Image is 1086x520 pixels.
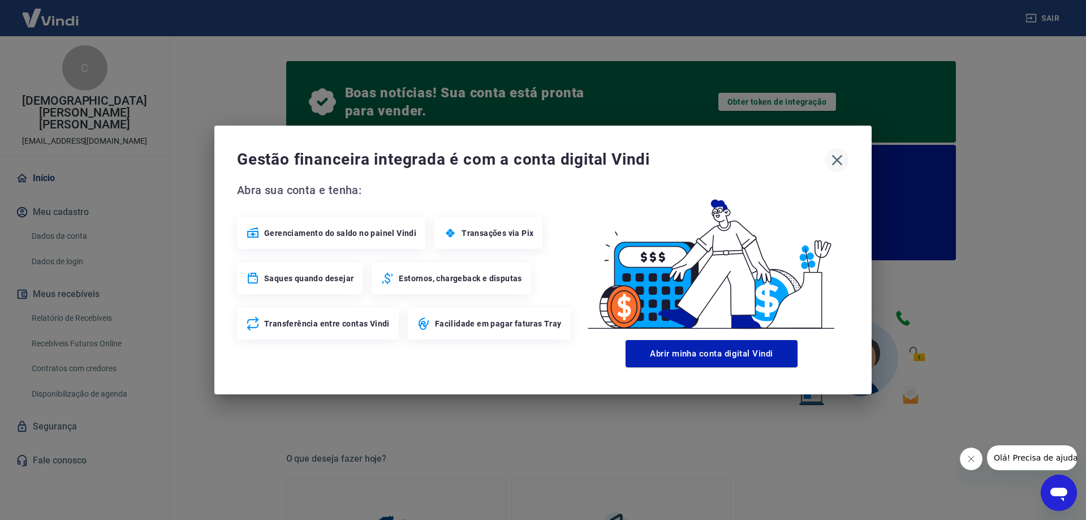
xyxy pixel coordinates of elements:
button: Abrir minha conta digital Vindi [626,340,798,367]
span: Gestão financeira integrada é com a conta digital Vindi [237,148,825,171]
span: Facilidade em pagar faturas Tray [435,318,562,329]
iframe: Botão para abrir a janela de mensagens [1041,475,1077,511]
span: Transferência entre contas Vindi [264,318,390,329]
iframe: Mensagem da empresa [987,445,1077,470]
span: Saques quando desejar [264,273,354,284]
span: Olá! Precisa de ajuda? [7,8,95,17]
span: Estornos, chargeback e disputas [399,273,522,284]
img: Good Billing [574,181,849,336]
iframe: Fechar mensagem [960,448,982,470]
span: Gerenciamento do saldo no painel Vindi [264,227,416,239]
span: Abra sua conta e tenha: [237,181,574,199]
span: Transações via Pix [462,227,533,239]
